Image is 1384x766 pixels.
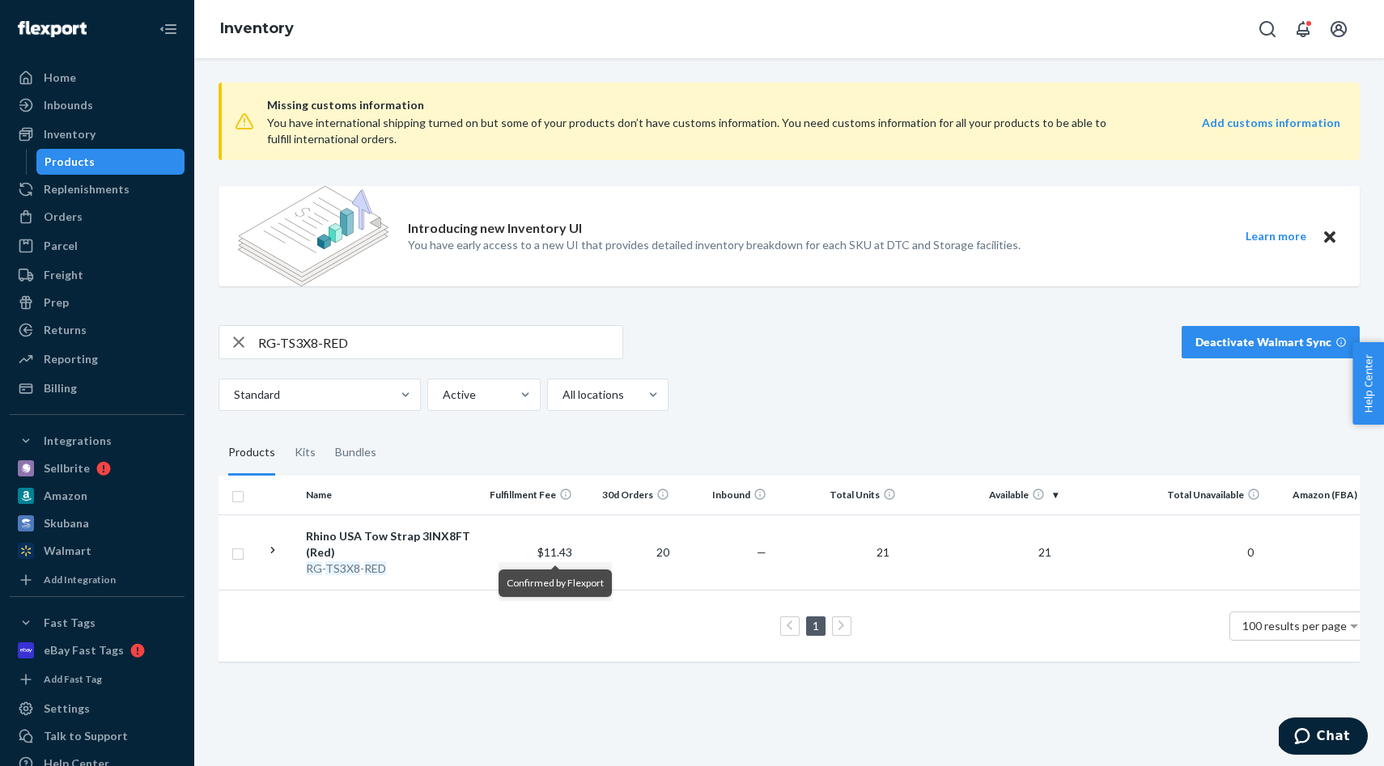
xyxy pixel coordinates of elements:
a: Add Integration [10,570,185,590]
a: Prep [10,290,185,315]
th: Fulfillment Fee [482,476,579,514]
span: 100 results per page [1242,619,1347,633]
a: Replenishments [10,176,185,202]
a: Skubana [10,510,185,536]
input: Standard [232,387,234,403]
button: Help Center [1352,342,1384,425]
a: Page 1 is your current page [809,619,822,633]
th: 30d Orders [579,476,676,514]
iframe: Opens a widget where you can chat to one of our agents [1279,717,1368,758]
a: Settings [10,696,185,722]
td: 20 [579,514,676,590]
a: Inventory [220,19,294,37]
img: Flexport logo [18,21,87,37]
button: Close Navigation [152,13,185,45]
div: Fast Tags [44,615,96,631]
a: eBay Fast Tags [10,637,185,663]
input: Search inventory by name or sku [258,326,622,358]
button: Deactivate Walmart Sync [1182,326,1360,358]
button: Open account menu [1322,13,1355,45]
div: Integrations [44,433,112,449]
div: Replenishments [44,181,129,197]
a: Billing [10,375,185,401]
div: Products [45,154,95,170]
div: Bundles [335,430,376,476]
button: Fast Tags [10,610,185,636]
div: Parcel [44,238,78,254]
div: Freight [44,267,83,283]
a: Orders [10,204,185,230]
img: new-reports-banner-icon.82668bd98b6a51aee86340f2a7b77ae3.png [238,186,388,286]
a: Home [10,65,185,91]
div: Add Integration [44,573,116,586]
input: All locations [561,387,563,403]
div: Home [44,70,76,86]
td: 9 [1267,514,1380,590]
div: Confirmed by Flexport [499,569,612,597]
ol: breadcrumbs [207,6,307,53]
strong: Add customs information [1202,116,1340,129]
button: Close [1319,226,1340,247]
a: Freight [10,262,185,288]
div: Returns [44,322,87,338]
div: Amazon [44,488,87,504]
div: Prep [44,294,69,311]
span: 21 [870,545,896,559]
a: Products [36,149,185,175]
div: You have international shipping turned on but some of your products don’t have customs informatio... [267,115,1126,147]
em: TS3X8 [325,561,360,575]
span: 0 [1241,545,1260,559]
button: Integrations [10,428,185,454]
a: Returns [10,317,185,343]
a: Add Fast Tag [10,670,185,689]
div: Kits [295,430,316,476]
p: You have early access to a new UI that provides detailed inventory breakdown for each SKU at DTC ... [408,237,1021,253]
span: — [757,545,766,559]
div: Settings [44,700,90,717]
div: Orders [44,209,83,225]
div: Inbounds [44,97,93,113]
th: Name [299,476,482,514]
a: Inventory [10,121,185,147]
em: RED [364,561,386,575]
a: Parcel [10,233,185,259]
span: 21 [1032,545,1058,559]
th: Available [902,476,1064,514]
div: Walmart [44,543,91,559]
button: Open Search Box [1251,13,1284,45]
div: Talk to Support [44,728,128,744]
div: Skubana [44,515,89,531]
div: Rhino USA Tow Strap 3INX8FT (Red) [306,528,475,561]
a: Add customs information [1202,115,1340,147]
div: Sellbrite [44,460,90,476]
div: - - [306,561,475,577]
th: Total Unavailable [1064,476,1267,514]
input: Active [441,387,443,403]
em: RG [306,561,322,575]
button: Talk to Support [10,723,185,749]
p: Introducing new Inventory UI [408,219,582,238]
div: Add Fast Tag [44,672,102,686]
a: Sellbrite [10,455,185,481]
a: Inbounds [10,92,185,118]
span: Missing customs information [267,95,1340,115]
div: eBay Fast Tags [44,642,124,658]
button: Learn more [1235,226,1316,247]
th: Amazon (FBA) [1267,476,1380,514]
div: Reporting [44,351,98,367]
button: Open notifications [1287,13,1319,45]
th: Inbound [676,476,773,514]
a: Walmart [10,538,185,564]
div: Products [228,430,275,476]
th: Total Units [773,476,902,514]
a: Reporting [10,346,185,372]
a: Amazon [10,483,185,509]
div: Billing [44,380,77,396]
span: $11.43 [537,545,572,559]
div: Inventory [44,126,96,142]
